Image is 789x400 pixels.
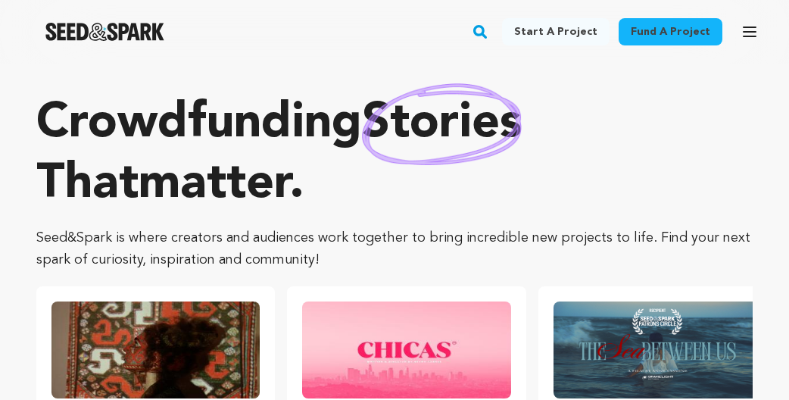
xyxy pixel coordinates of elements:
[36,94,753,215] p: Crowdfunding that .
[51,302,260,398] img: The Dragon Under Our Feet image
[302,302,510,398] img: CHICAS Pilot image
[36,227,753,271] p: Seed&Spark is where creators and audiences work together to bring incredible new projects to life...
[362,83,522,166] img: hand sketched image
[45,23,164,41] img: Seed&Spark Logo Dark Mode
[619,18,722,45] a: Fund a project
[45,23,164,41] a: Seed&Spark Homepage
[502,18,610,45] a: Start a project
[554,302,762,398] img: The Sea Between Us image
[139,161,289,209] span: matter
